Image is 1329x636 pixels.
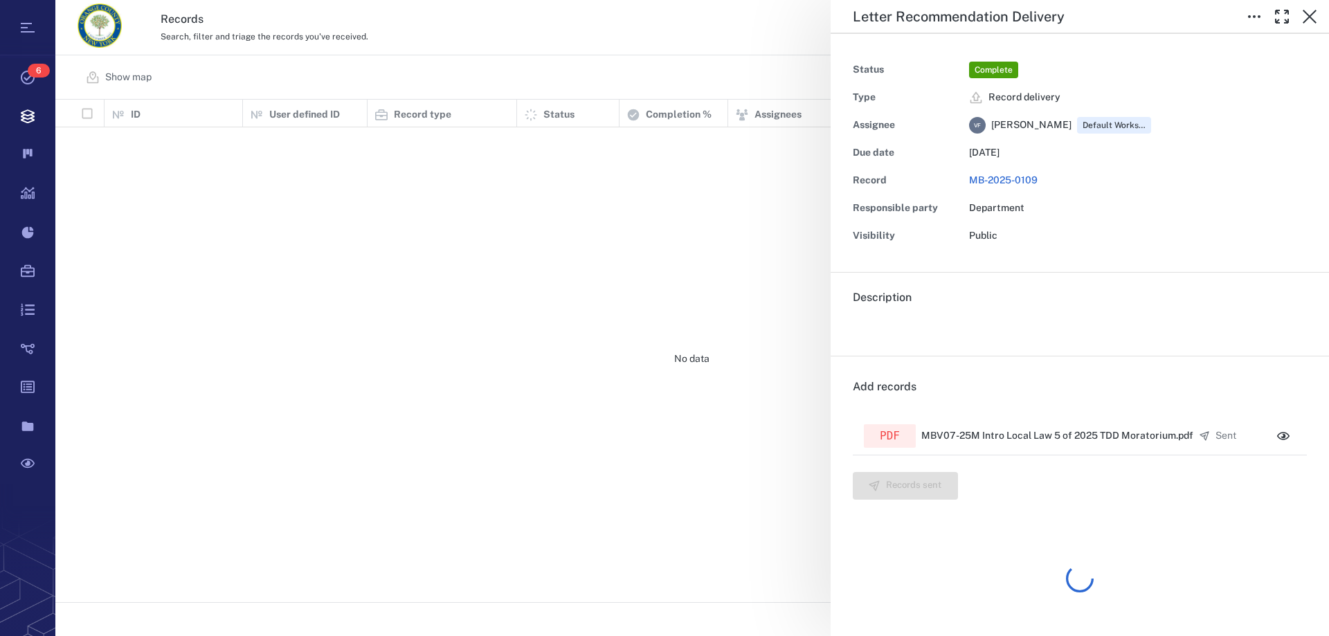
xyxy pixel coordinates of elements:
[969,230,997,241] span: Public
[969,117,986,134] div: V F
[1240,3,1268,30] button: Toggle to Edit Boxes
[853,116,964,135] div: Assignee
[969,147,1000,158] span: [DATE]
[1215,429,1236,443] p: Sent
[853,88,964,107] div: Type
[853,379,1307,406] h6: Add records
[969,202,1024,213] span: Department
[921,429,1193,443] p: MBV07-25M Intro Local Law 5 of 2025 TDD Moratorium.pdf
[853,60,964,80] div: Status
[28,64,50,78] span: 6
[864,424,916,448] div: pdf
[988,91,1060,105] span: Record delivery
[1080,120,1148,131] span: Default Workspace
[1296,3,1323,30] button: Close
[972,64,1015,76] span: Complete
[991,118,1072,132] span: [PERSON_NAME]
[853,318,856,331] span: .
[853,171,964,190] div: Record
[853,289,1307,306] h6: Description
[853,199,964,218] div: Responsible party
[1268,3,1296,30] button: Toggle Fullscreen
[853,8,1065,26] h5: Letter Recommendation Delivery
[853,226,964,246] div: Visibility
[853,143,964,163] div: Due date
[969,174,1038,185] a: MB-2025-0109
